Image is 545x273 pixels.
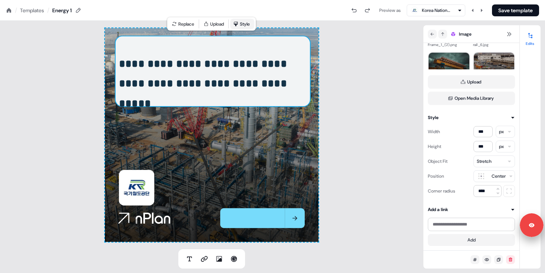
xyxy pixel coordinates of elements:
[201,19,227,29] button: Upload
[15,6,17,14] div: /
[489,172,509,180] div: Center
[428,170,444,182] div: Position
[428,155,447,167] div: Object Fit
[428,114,515,121] button: Style
[499,143,504,150] div: px
[52,7,72,14] div: Energy 1
[428,185,455,197] div: Corner radius
[47,6,49,14] div: /
[428,92,515,105] button: Open Media Library
[20,7,44,14] a: Templates
[520,30,541,46] button: Edits
[459,30,472,38] span: Image
[169,19,197,29] button: Replace
[499,128,504,135] div: px
[422,7,452,14] div: Korea National Railway
[379,7,401,14] div: Preview as
[428,75,515,89] button: Upload
[428,141,441,152] div: Height
[428,206,448,213] div: Add a link
[492,4,539,16] button: Save template
[477,158,492,165] div: Stretch
[473,155,515,167] button: Stretch
[428,234,515,246] button: Add
[407,4,465,16] button: Korea National Railway
[230,19,254,29] button: Style
[428,114,439,121] div: Style
[428,126,440,138] div: Width
[428,206,515,213] button: Add a link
